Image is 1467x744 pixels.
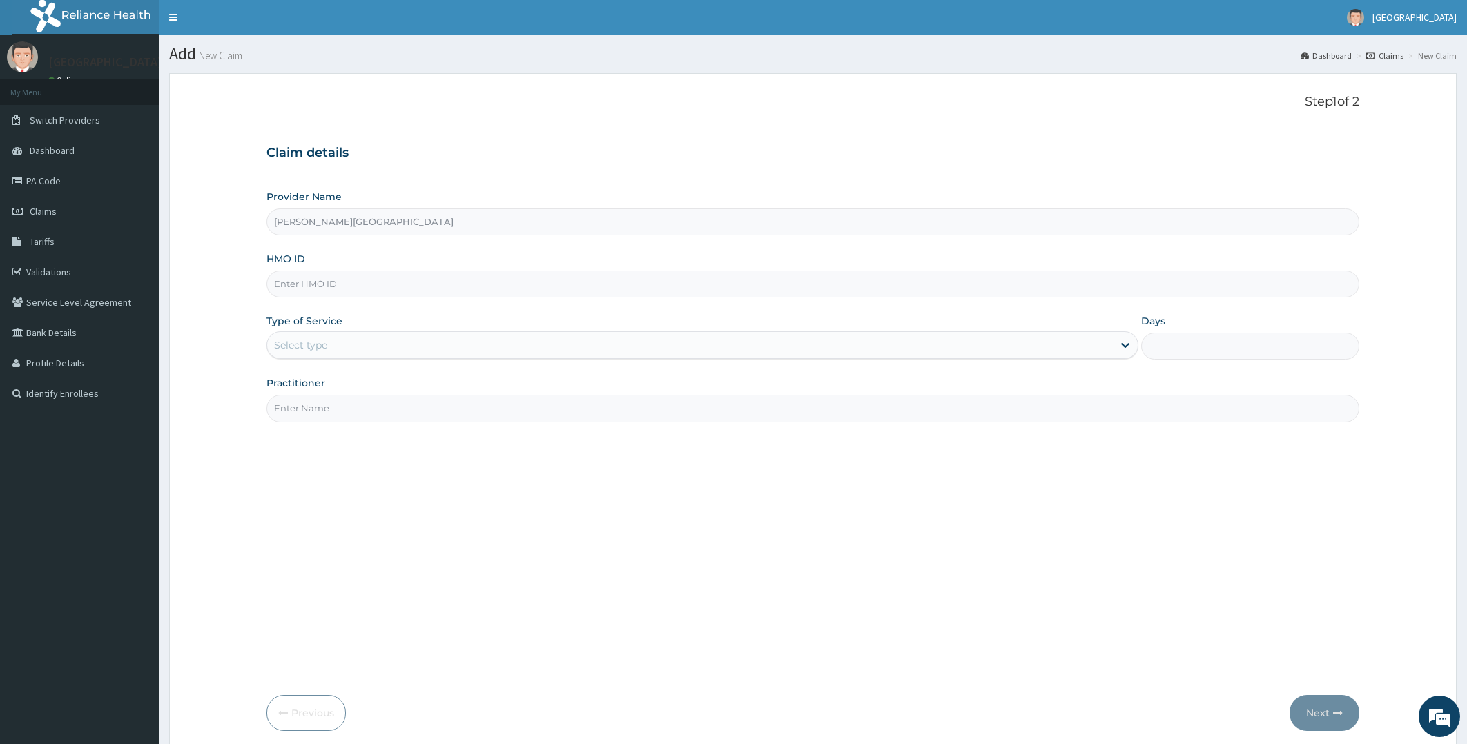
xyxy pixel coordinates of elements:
li: New Claim [1405,50,1457,61]
button: Previous [266,695,346,731]
input: Enter Name [266,395,1360,422]
h1: Add [169,45,1457,63]
a: Dashboard [1301,50,1352,61]
span: Tariffs [30,235,55,248]
p: [GEOGRAPHIC_DATA] [48,56,162,68]
a: Claims [1366,50,1403,61]
div: Select type [274,338,327,352]
p: Step 1 of 2 [266,95,1360,110]
img: User Image [1347,9,1364,26]
span: Claims [30,205,57,217]
label: Practitioner [266,376,325,390]
a: Online [48,75,81,85]
h3: Claim details [266,146,1360,161]
span: Dashboard [30,144,75,157]
button: Next [1290,695,1359,731]
label: Days [1141,314,1165,328]
span: Switch Providers [30,114,100,126]
label: HMO ID [266,252,305,266]
label: Provider Name [266,190,342,204]
img: User Image [7,41,38,72]
small: New Claim [196,50,242,61]
input: Enter HMO ID [266,271,1360,297]
label: Type of Service [266,314,342,328]
span: [GEOGRAPHIC_DATA] [1372,11,1457,23]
